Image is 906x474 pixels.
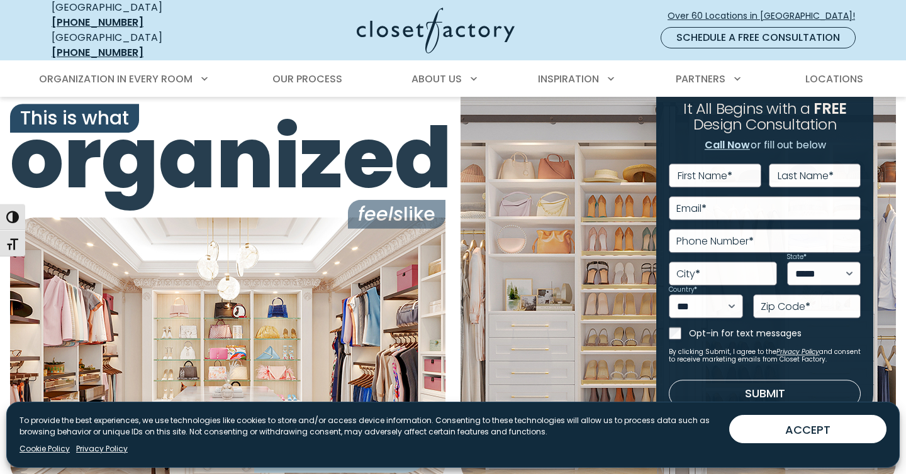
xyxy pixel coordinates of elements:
img: Closet Factory Logo [357,8,515,53]
div: [GEOGRAPHIC_DATA] [52,30,234,60]
span: Over 60 Locations in [GEOGRAPHIC_DATA]! [668,9,865,23]
a: Schedule a Free Consultation [661,27,856,48]
a: [PHONE_NUMBER] [52,45,143,60]
a: Over 60 Locations in [GEOGRAPHIC_DATA]! [667,5,866,27]
a: Cookie Policy [20,443,70,455]
nav: Primary Menu [30,62,876,97]
button: ACCEPT [729,415,886,443]
span: Our Process [272,72,342,86]
p: To provide the best experiences, we use technologies like cookies to store and/or access device i... [20,415,719,438]
span: Organization in Every Room [39,72,193,86]
span: About Us [411,72,462,86]
a: Privacy Policy [76,443,128,455]
span: Locations [805,72,863,86]
i: feels [358,201,403,228]
span: Inspiration [538,72,599,86]
span: like [348,200,445,229]
span: organized [10,116,445,200]
a: [PHONE_NUMBER] [52,15,143,30]
span: Partners [676,72,725,86]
